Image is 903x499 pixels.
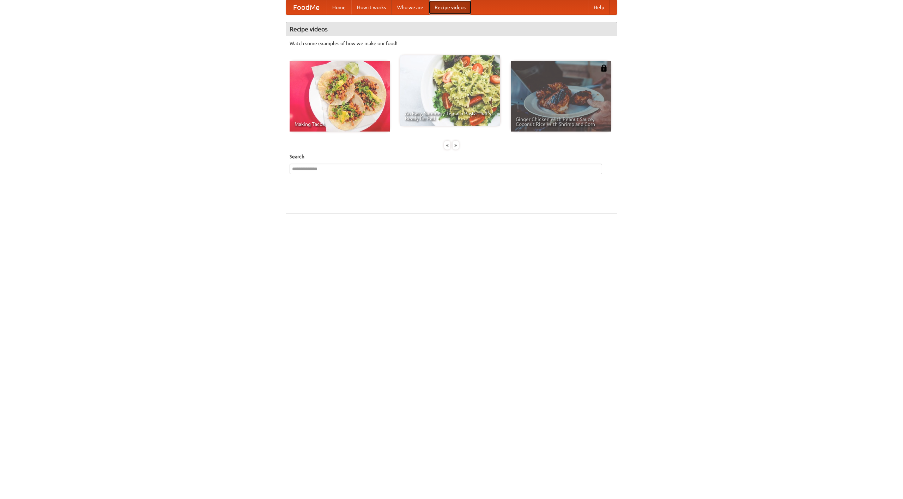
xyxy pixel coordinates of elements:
h5: Search [290,153,613,160]
a: Home [327,0,351,14]
p: Watch some examples of how we make our food! [290,40,613,47]
span: Making Tacos [295,122,385,127]
img: 483408.png [600,65,607,72]
span: An Easy, Summery Tomato Pasta That's Ready for Fall [405,111,495,121]
a: An Easy, Summery Tomato Pasta That's Ready for Fall [400,55,500,126]
a: Help [588,0,610,14]
a: How it works [351,0,392,14]
a: Recipe videos [429,0,471,14]
a: Who we are [392,0,429,14]
div: » [453,141,459,150]
a: FoodMe [286,0,327,14]
div: « [444,141,450,150]
a: Making Tacos [290,61,390,132]
h4: Recipe videos [286,22,617,36]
